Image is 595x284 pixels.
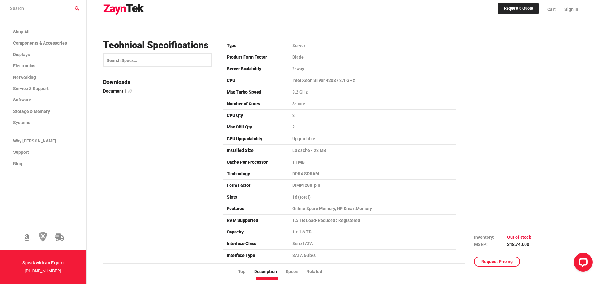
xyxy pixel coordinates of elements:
td: Inventory [474,234,507,241]
li: Top [238,268,254,275]
td: Online Spare Memory, HP SmartMemory [289,203,456,214]
td: Serial ATA [289,238,456,249]
td: Slots [223,191,289,203]
td: Capacity [223,226,289,238]
td: Type [223,40,289,51]
td: CPU Qty [223,109,289,121]
td: Installed Size [223,145,289,156]
span: Why [PERSON_NAME] [13,138,56,143]
img: logo [103,4,144,15]
span: Out of stock [507,235,531,240]
td: Max CPU Qty [223,121,289,133]
iframe: LiveChat chat widget [569,250,595,277]
span: Blog [13,161,22,166]
a: [PHONE_NUMBER] [25,268,61,273]
span: Electronics [13,63,35,68]
td: DIMM 288-pin [289,180,456,191]
td: CPU [223,75,289,86]
td: Interface Type [223,249,289,261]
strong: Speak with an Expert [22,260,64,265]
td: Form Factor [223,180,289,191]
td: Technology [223,168,289,179]
span: Networking [13,75,36,80]
td: CPU Upgradability [223,133,289,144]
td: 2 [289,109,456,121]
span: Support [13,150,29,155]
img: 30 Day Return Policy [39,231,47,242]
td: Product Form Factor [223,51,289,63]
td: SATA 6Gb/s [289,249,456,261]
span: Shop All [13,29,30,34]
td: Upgradable [289,133,456,144]
td: DDR4 SDRAM [289,168,456,179]
span: Software [13,97,31,102]
span: Displays [13,52,30,57]
td: $18,740.00 [507,241,531,248]
td: 8-core [289,98,456,109]
li: Related [307,268,331,275]
td: MSRP [474,241,507,248]
span: Cart [547,7,556,12]
td: 7200 rpm [289,261,456,273]
a: Sign In [560,2,578,17]
td: 3.2 GHz [289,86,456,98]
input: Search Specs... [103,53,212,67]
li: Specs [286,268,307,275]
span: Components & Accessories [13,41,67,46]
li: Description [254,268,286,275]
h4: Downloads [103,78,216,86]
td: 2 [289,121,456,133]
td: Server Scalability [223,63,289,75]
td: 16 (total) [289,191,456,203]
td: 1 x 1.6 TB [289,226,456,238]
a: Cart [543,2,560,17]
td: Interface Class [223,238,289,249]
td: Number of Cores [223,98,289,109]
td: L3 cache - 22 MB [289,145,456,156]
a: Request a Quote [498,3,539,15]
td: Spindle Speed [223,261,289,273]
a: Document 1 [103,88,216,94]
td: 1.5 TB Load-Reduced ¦ Registered [289,214,456,226]
h3: Technical Specifications [103,40,216,51]
td: Server [289,40,456,51]
span: Systems [13,120,30,125]
td: Blade [289,51,456,63]
td: 11 MB [289,156,456,168]
a: Request Pricing [474,257,520,267]
td: Cache Per Processor [223,156,289,168]
span: Storage & Memory [13,109,50,114]
span: Service & Support [13,86,49,91]
td: RAM Supported [223,214,289,226]
td: Intel Xeon Silver 4208 / 2.1 GHz [289,75,456,86]
td: Features [223,203,289,214]
td: Max Turbo Speed [223,86,289,98]
td: 2-way [289,63,456,75]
